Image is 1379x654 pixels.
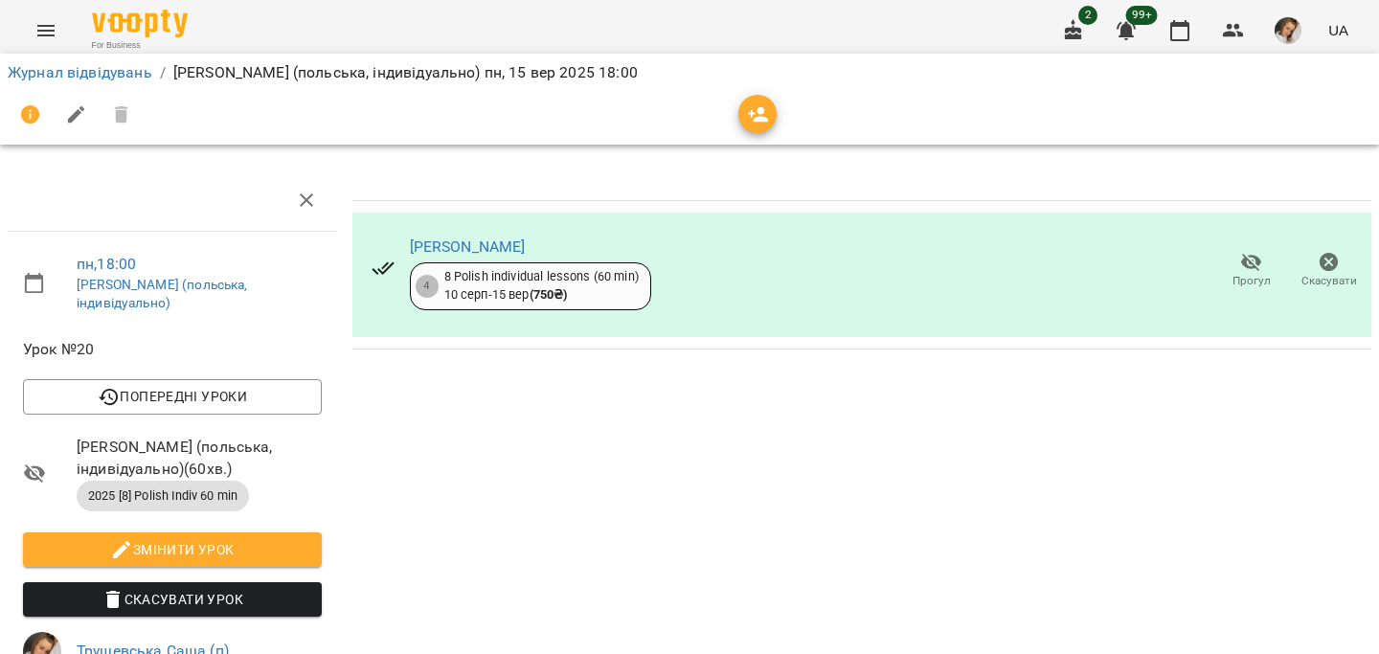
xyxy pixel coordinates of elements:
span: For Business [92,39,188,52]
p: [PERSON_NAME] (польська, індивідуально) пн, 15 вер 2025 18:00 [173,61,638,84]
span: Прогул [1232,273,1271,289]
span: 2025 [8] Polish Indiv 60 min [77,487,249,505]
span: Скасувати Урок [38,588,306,611]
img: ca64c4ce98033927e4211a22b84d869f.JPG [1275,17,1301,44]
button: Прогул [1212,244,1290,298]
nav: breadcrumb [8,61,1371,84]
a: [PERSON_NAME] (польська, індивідуально) [77,277,248,311]
span: Попередні уроки [38,385,306,408]
div: 8 Polish individual lessons (60 min) 10 серп - 15 вер [444,268,639,304]
span: Змінити урок [38,538,306,561]
span: [PERSON_NAME] (польська, індивідуально) ( 60 хв. ) [77,436,322,481]
a: Журнал відвідувань [8,63,152,81]
button: Попередні уроки [23,379,322,414]
li: / [160,61,166,84]
button: Скасувати Урок [23,582,322,617]
button: UA [1321,12,1356,48]
a: пн , 18:00 [77,255,136,273]
a: [PERSON_NAME] [410,237,526,256]
b: ( 750 ₴ ) [530,287,568,302]
span: UA [1328,20,1348,40]
span: 2 [1078,6,1097,25]
button: Скасувати [1290,244,1368,298]
button: Змінити урок [23,532,322,567]
span: 99+ [1126,6,1158,25]
div: 4 [416,275,439,298]
img: Voopty Logo [92,10,188,37]
span: Урок №20 [23,338,322,361]
button: Menu [23,8,69,54]
span: Скасувати [1301,273,1357,289]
